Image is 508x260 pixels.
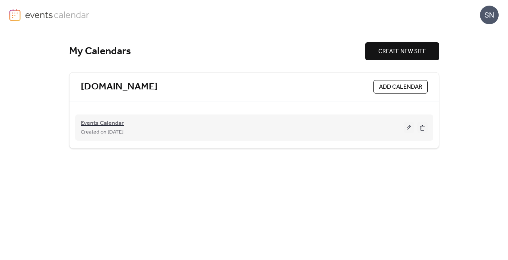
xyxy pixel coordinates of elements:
span: Events Calendar [81,119,124,128]
span: ADD CALENDAR [379,83,422,92]
div: My Calendars [69,45,365,58]
span: Created on [DATE] [81,128,123,137]
div: SN [480,6,499,24]
button: CREATE NEW SITE [365,42,439,60]
img: logo-type [25,9,90,20]
span: CREATE NEW SITE [378,47,426,56]
button: ADD CALENDAR [373,80,428,94]
a: [DOMAIN_NAME] [81,81,158,93]
img: logo [9,9,21,21]
a: Events Calendar [81,121,124,126]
